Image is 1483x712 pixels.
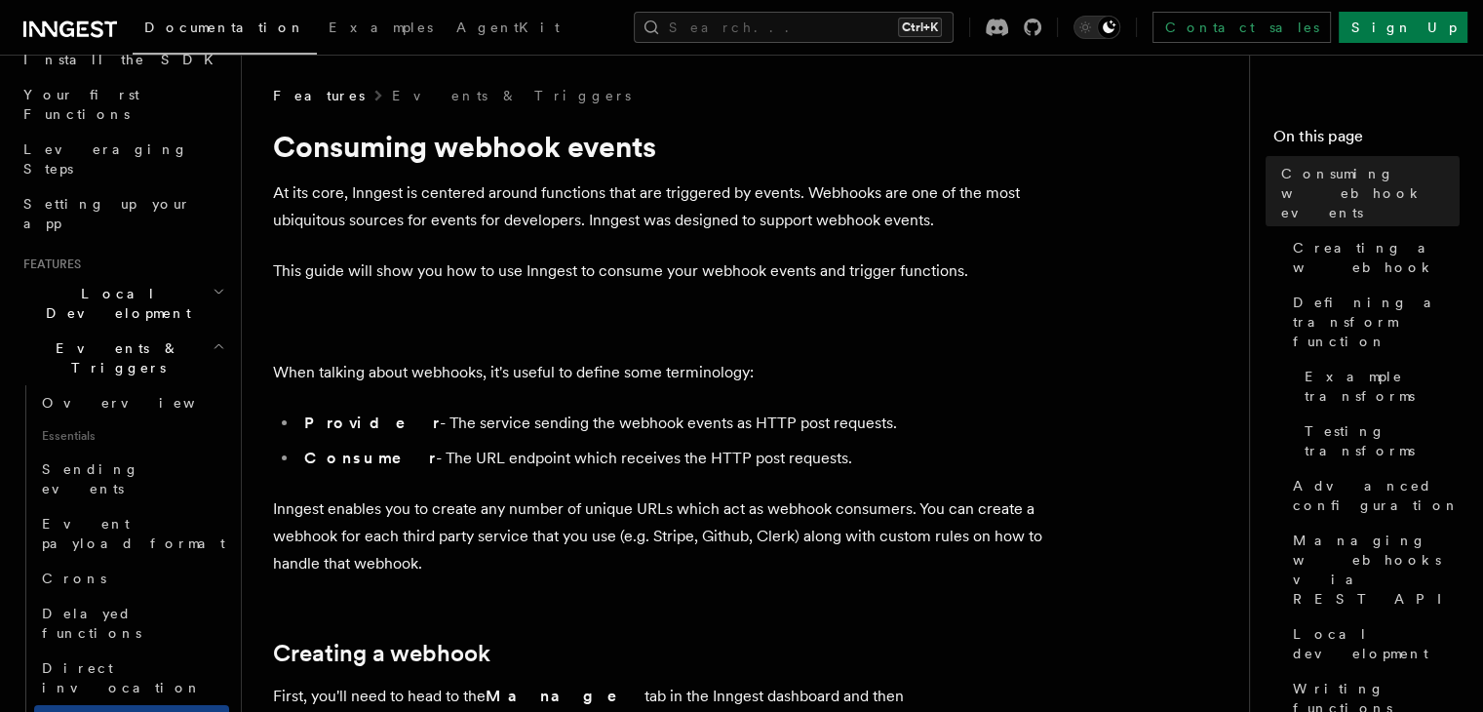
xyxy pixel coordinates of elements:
strong: Manage [486,687,644,705]
span: Consuming webhook events [1281,164,1460,222]
span: Install the SDK [23,52,225,67]
a: Examples [317,6,445,53]
p: Inngest enables you to create any number of unique URLs which act as webhook consumers. You can c... [273,495,1053,577]
kbd: Ctrl+K [898,18,942,37]
a: Overview [34,385,229,420]
span: Delayed functions [42,606,141,641]
a: Advanced configuration [1285,468,1460,523]
a: Setting up your app [16,186,229,241]
a: Contact sales [1152,12,1331,43]
a: Crons [34,561,229,596]
a: Your first Functions [16,77,229,132]
p: This guide will show you how to use Inngest to consume your webhook events and trigger functions. [273,257,1053,285]
span: Leveraging Steps [23,141,188,177]
a: Testing transforms [1297,414,1460,468]
a: Defining a transform function [1285,285,1460,359]
strong: Provider [304,414,440,432]
button: Toggle dark mode [1073,16,1120,39]
span: Documentation [144,20,305,35]
span: Creating a webhook [1293,238,1460,277]
a: Managing webhooks via REST API [1285,523,1460,616]
a: Creating a webhook [273,640,490,667]
a: Creating a webhook [1285,230,1460,285]
span: AgentKit [456,20,560,35]
span: Testing transforms [1305,421,1460,460]
a: Local development [1285,616,1460,671]
a: Event payload format [34,506,229,561]
a: Example transforms [1297,359,1460,414]
li: - The URL endpoint which receives the HTTP post requests. [298,445,1053,472]
span: Local development [1293,624,1460,663]
a: Leveraging Steps [16,132,229,186]
span: Examples [329,20,433,35]
span: Features [273,86,365,105]
span: Your first Functions [23,87,139,122]
span: Events & Triggers [16,338,213,377]
span: Essentials [34,420,229,452]
span: Local Development [16,284,213,323]
p: At its core, Inngest is centered around functions that are triggered by events. Webhooks are one ... [273,179,1053,234]
span: Features [16,257,81,272]
a: Install the SDK [16,42,229,77]
span: Advanced configuration [1293,476,1460,515]
h4: On this page [1273,125,1460,156]
a: Delayed functions [34,596,229,651]
span: Sending events [42,461,139,496]
button: Events & Triggers [16,331,229,385]
span: Setting up your app [23,196,191,231]
span: Crons [42,571,106,586]
a: AgentKit [445,6,571,53]
strong: Consumer [304,449,436,467]
span: Defining a transform function [1293,293,1460,351]
p: When talking about webhooks, it's useful to define some terminology: [273,359,1053,386]
a: Sign Up [1339,12,1467,43]
span: Event payload format [42,516,225,551]
a: Events & Triggers [392,86,631,105]
button: Local Development [16,276,229,331]
span: Managing webhooks via REST API [1293,531,1460,609]
li: - The service sending the webhook events as HTTP post requests. [298,410,1053,437]
h1: Consuming webhook events [273,129,1053,164]
span: Overview [42,395,243,411]
a: Sending events [34,452,229,506]
a: Consuming webhook events [1273,156,1460,230]
span: Example transforms [1305,367,1460,406]
a: Direct invocation [34,651,229,705]
button: Search...Ctrl+K [634,12,954,43]
span: Direct invocation [42,660,202,695]
a: Documentation [133,6,317,55]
